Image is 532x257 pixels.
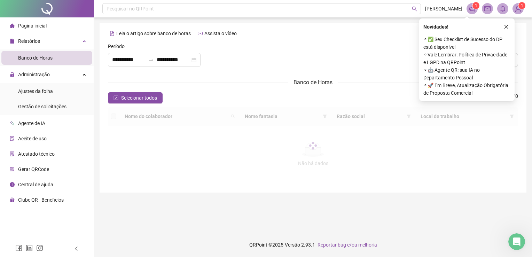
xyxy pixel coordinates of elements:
[10,182,15,187] span: info-circle
[500,6,506,12] span: bell
[110,31,115,36] span: file-text
[508,233,525,250] iframe: Intercom live chat
[18,136,47,141] span: Aceite de uso
[294,79,332,86] span: Banco de Horas
[423,51,510,66] span: ⚬ Vale Lembrar: Política de Privacidade e LGPD na QRPoint
[18,197,64,203] span: Clube QR - Beneficios
[10,39,15,44] span: file
[412,6,417,11] span: search
[423,66,510,81] span: ⚬ 🤖 Agente QR: sua IA no Departamento Pessoal
[18,120,45,126] span: Agente de IA
[148,57,154,63] span: to
[18,88,53,94] span: Ajustes da folha
[198,31,203,36] span: youtube
[121,94,157,102] span: Selecionar todos
[513,3,523,14] img: 95005
[18,182,53,187] span: Central de ajuda
[18,104,66,109] span: Gestão de solicitações
[10,23,15,28] span: home
[18,72,50,77] span: Administração
[26,244,33,251] span: linkedin
[204,31,237,36] span: Assista o vídeo
[36,244,43,251] span: instagram
[18,55,53,61] span: Banco de Horas
[318,242,377,248] span: Reportar bug e/ou melhoria
[475,3,477,8] span: 1
[10,72,15,77] span: lock
[116,31,191,36] span: Leia o artigo sobre banco de horas
[10,151,15,156] span: solution
[114,95,118,100] span: check-square
[10,167,15,172] span: qrcode
[518,2,525,9] sup: Atualize o seu contato no menu Meus Dados
[10,136,15,141] span: audit
[18,151,55,157] span: Atestado técnico
[484,6,491,12] span: mail
[469,6,475,12] span: notification
[148,57,154,63] span: swap-right
[10,197,15,202] span: gift
[108,92,163,103] button: Selecionar todos
[423,81,510,97] span: ⚬ 🚀 Em Breve, Atualização Obrigatória de Proposta Comercial
[472,2,479,9] sup: 1
[18,38,40,44] span: Relatórios
[425,5,462,13] span: [PERSON_NAME]
[94,233,532,257] footer: QRPoint © 2025 - 2.93.1 -
[521,3,523,8] span: 1
[18,166,49,172] span: Gerar QRCode
[285,242,300,248] span: Versão
[18,23,47,29] span: Página inicial
[74,246,79,251] span: left
[15,244,22,251] span: facebook
[108,42,125,50] span: Período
